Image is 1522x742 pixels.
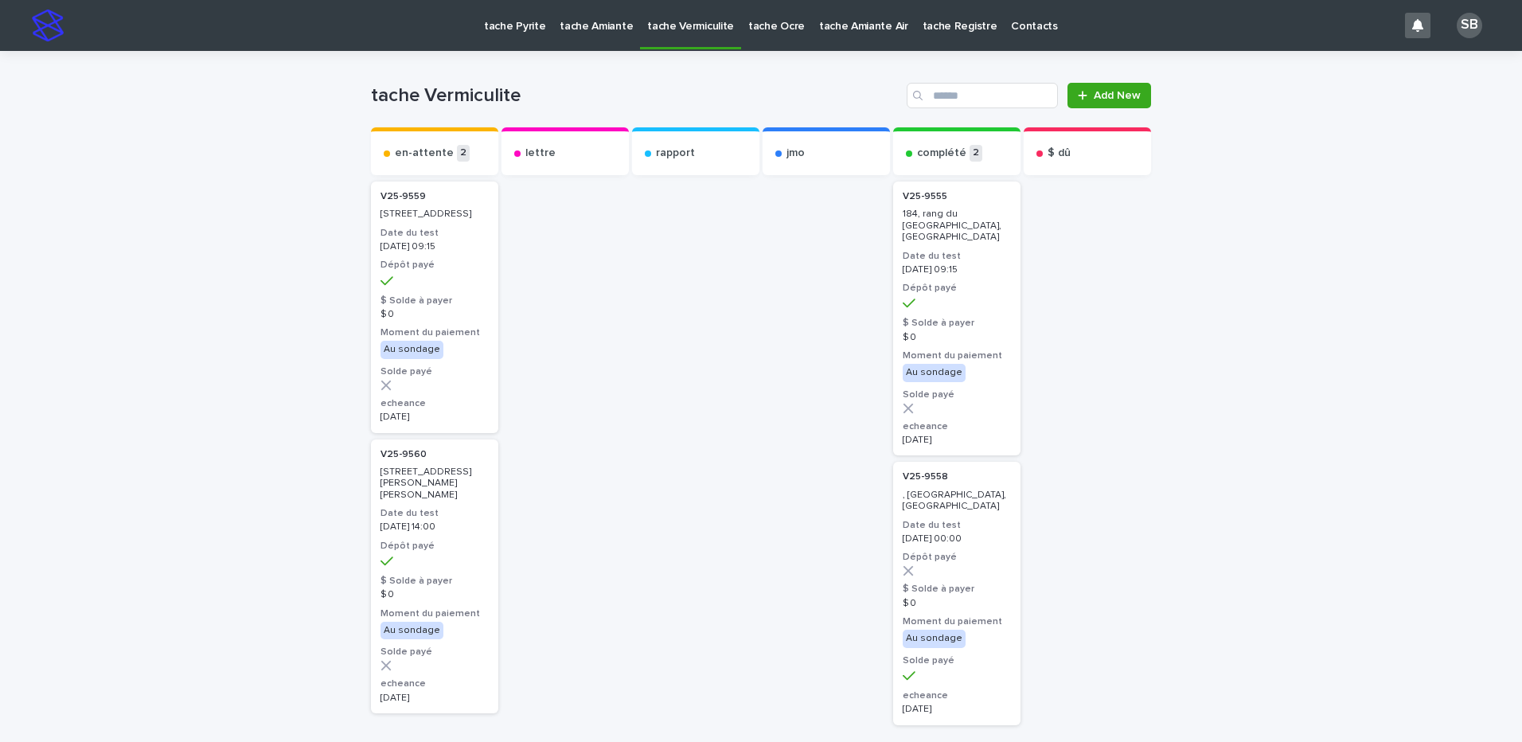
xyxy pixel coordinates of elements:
[903,420,1011,433] h3: echeance
[903,689,1011,702] h3: echeance
[903,282,1011,295] h3: Dépôt payé
[380,209,489,220] p: [STREET_ADDRESS]
[903,264,1011,275] p: [DATE] 09:15
[903,519,1011,532] h3: Date du test
[1067,83,1151,108] a: Add New
[903,704,1011,715] p: [DATE]
[903,250,1011,263] h3: Date du test
[525,146,556,160] p: lettre
[903,630,966,647] div: Au sondage
[395,146,454,160] p: en-attente
[380,412,489,423] p: [DATE]
[380,341,443,358] div: Au sondage
[380,607,489,620] h3: Moment du paiement
[907,83,1058,108] input: Search
[380,365,489,378] h3: Solde payé
[380,227,489,240] h3: Date du test
[903,209,1011,243] p: 184, rang du [GEOGRAPHIC_DATA], [GEOGRAPHIC_DATA]
[380,467,489,501] p: [STREET_ADDRESS][PERSON_NAME][PERSON_NAME]
[903,350,1011,362] h3: Moment du paiement
[893,182,1021,455] a: V25-9555 184, rang du [GEOGRAPHIC_DATA], [GEOGRAPHIC_DATA]Date du test[DATE] 09:15Dépôt payé$ Sol...
[380,309,489,320] p: $ 0
[380,259,489,271] h3: Dépôt payé
[380,295,489,307] h3: $ Solde à payer
[380,397,489,410] h3: echeance
[380,589,489,600] p: $ 0
[903,364,966,381] div: Au sondage
[32,10,64,41] img: stacker-logo-s-only.png
[380,507,489,520] h3: Date du test
[380,646,489,658] h3: Solde payé
[371,439,498,713] a: V25-9560 [STREET_ADDRESS][PERSON_NAME][PERSON_NAME]Date du test[DATE] 14:00Dépôt payé$ Solde à pa...
[656,146,695,160] p: rapport
[903,332,1011,343] p: $ 0
[380,575,489,588] h3: $ Solde à payer
[903,533,1011,545] p: [DATE] 00:00
[371,84,900,107] h1: tache Vermiculite
[1048,146,1071,160] p: $ dû
[1094,90,1141,101] span: Add New
[380,521,489,533] p: [DATE] 14:00
[380,622,443,639] div: Au sondage
[893,462,1021,724] a: V25-9558 , [GEOGRAPHIC_DATA], [GEOGRAPHIC_DATA]Date du test[DATE] 00:00Dépôt payé$ Solde à payer$...
[457,145,470,162] p: 2
[903,654,1011,667] h3: Solde payé
[786,146,805,160] p: jmo
[380,678,489,690] h3: echeance
[903,583,1011,596] h3: $ Solde à payer
[917,146,966,160] p: complété
[380,693,489,704] p: [DATE]
[903,435,1011,446] p: [DATE]
[380,241,489,252] p: [DATE] 09:15
[371,182,498,433] a: V25-9559 [STREET_ADDRESS]Date du test[DATE] 09:15Dépôt payé$ Solde à payer$ 0Moment du paiementAu...
[380,191,426,202] p: V25-9559
[380,326,489,339] h3: Moment du paiement
[903,615,1011,628] h3: Moment du paiement
[1457,13,1482,38] div: SB
[903,389,1011,401] h3: Solde payé
[903,471,948,482] p: V25-9558
[903,490,1011,513] p: , [GEOGRAPHIC_DATA], [GEOGRAPHIC_DATA]
[903,598,1011,609] p: $ 0
[380,449,427,460] p: V25-9560
[970,145,982,162] p: 2
[380,540,489,553] h3: Dépôt payé
[903,551,1011,564] h3: Dépôt payé
[903,317,1011,330] h3: $ Solde à payer
[903,191,947,202] p: V25-9555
